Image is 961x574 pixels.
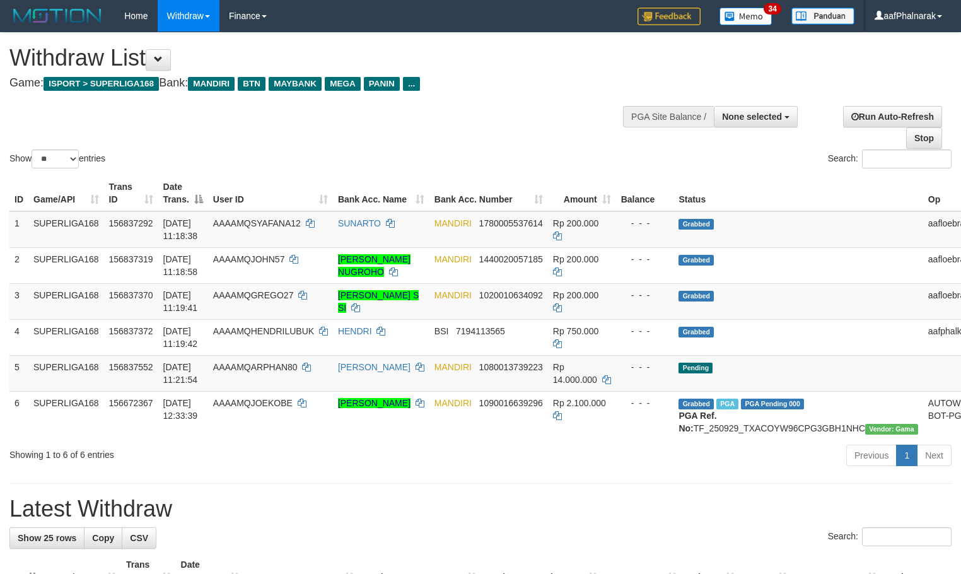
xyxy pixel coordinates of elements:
td: SUPERLIGA168 [28,355,104,391]
button: None selected [714,106,798,127]
span: BSI [434,326,449,336]
span: [DATE] 12:33:39 [163,398,198,421]
span: Copy 1090016639296 to clipboard [479,398,543,408]
th: Status [673,175,923,211]
td: SUPERLIGA168 [28,391,104,440]
span: Grabbed [679,219,714,230]
span: BTN [238,77,265,91]
span: None selected [722,112,782,122]
div: - - - [621,325,669,337]
a: Stop [906,127,942,149]
label: Search: [828,149,952,168]
span: MANDIRI [434,398,472,408]
span: Copy 7194113565 to clipboard [456,326,505,336]
span: AAAAMQHENDRILUBUK [213,326,314,336]
span: Grabbed [679,291,714,302]
span: AAAAMQGREGO27 [213,290,294,300]
img: Feedback.jpg [638,8,701,25]
span: MANDIRI [434,362,472,372]
span: Rp 2.100.000 [553,398,606,408]
span: AAAAMQJOEKOBE [213,398,293,408]
th: Trans ID: activate to sort column ascending [104,175,158,211]
td: 2 [9,247,28,283]
span: Rp 200.000 [553,218,598,228]
span: [DATE] 11:19:41 [163,290,198,313]
td: SUPERLIGA168 [28,211,104,248]
span: CSV [130,533,148,543]
input: Search: [862,149,952,168]
span: MANDIRI [434,290,472,300]
span: 156672367 [109,398,153,408]
span: Grabbed [679,399,714,409]
span: PGA Pending [741,399,804,409]
th: ID [9,175,28,211]
span: ISPORT > SUPERLIGA168 [44,77,159,91]
span: AAAAMQJOHN57 [213,254,285,264]
th: User ID: activate to sort column ascending [208,175,333,211]
span: [DATE] 11:18:58 [163,254,198,277]
a: Copy [84,527,122,549]
span: Copy 1440020057185 to clipboard [479,254,543,264]
th: Bank Acc. Name: activate to sort column ascending [333,175,429,211]
span: PANIN [364,77,400,91]
td: 1 [9,211,28,248]
span: [DATE] 11:18:38 [163,218,198,241]
span: MAYBANK [269,77,322,91]
th: Date Trans.: activate to sort column descending [158,175,208,211]
span: AAAAMQSYAFANA12 [213,218,301,228]
span: 156837372 [109,326,153,336]
a: Previous [846,445,897,466]
div: PGA Site Balance / [623,106,714,127]
h4: Game: Bank: [9,77,628,90]
span: MANDIRI [434,218,472,228]
div: - - - [621,361,669,373]
label: Show entries [9,149,105,168]
span: Rp 750.000 [553,326,598,336]
a: HENDRI [338,326,372,336]
td: SUPERLIGA168 [28,247,104,283]
th: Game/API: activate to sort column ascending [28,175,104,211]
span: MANDIRI [434,254,472,264]
select: Showentries [32,149,79,168]
td: 5 [9,355,28,391]
span: Rp 200.000 [553,254,598,264]
span: Rp 14.000.000 [553,362,597,385]
th: Balance [616,175,674,211]
span: Pending [679,363,713,373]
span: Copy [92,533,114,543]
a: [PERSON_NAME] NUGROHO [338,254,411,277]
span: 156837292 [109,218,153,228]
span: Grabbed [679,327,714,337]
span: [DATE] 11:19:42 [163,326,198,349]
h1: Withdraw List [9,45,628,71]
a: 1 [896,445,917,466]
td: TF_250929_TXACOYW96CPG3GBH1NHC [673,391,923,440]
span: AAAAMQARPHAN80 [213,362,298,372]
td: 4 [9,319,28,355]
span: Copy 1780005537614 to clipboard [479,218,543,228]
span: Vendor URL: https://trx31.1velocity.biz [865,424,918,435]
span: ... [403,77,420,91]
span: Rp 200.000 [553,290,598,300]
div: - - - [621,397,669,409]
span: 156837319 [109,254,153,264]
div: - - - [621,217,669,230]
a: CSV [122,527,156,549]
label: Search: [828,527,952,546]
span: [DATE] 11:21:54 [163,362,198,385]
a: [PERSON_NAME] [338,362,411,372]
img: Button%20Memo.svg [719,8,772,25]
input: Search: [862,527,952,546]
span: MANDIRI [188,77,235,91]
a: Next [917,445,952,466]
span: Grabbed [679,255,714,266]
div: - - - [621,289,669,302]
td: SUPERLIGA168 [28,319,104,355]
a: [PERSON_NAME] S SI [338,290,419,313]
td: SUPERLIGA168 [28,283,104,319]
img: MOTION_logo.png [9,6,105,25]
img: panduan.png [791,8,854,25]
h1: Latest Withdraw [9,496,952,522]
td: 3 [9,283,28,319]
a: [PERSON_NAME] [338,398,411,408]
